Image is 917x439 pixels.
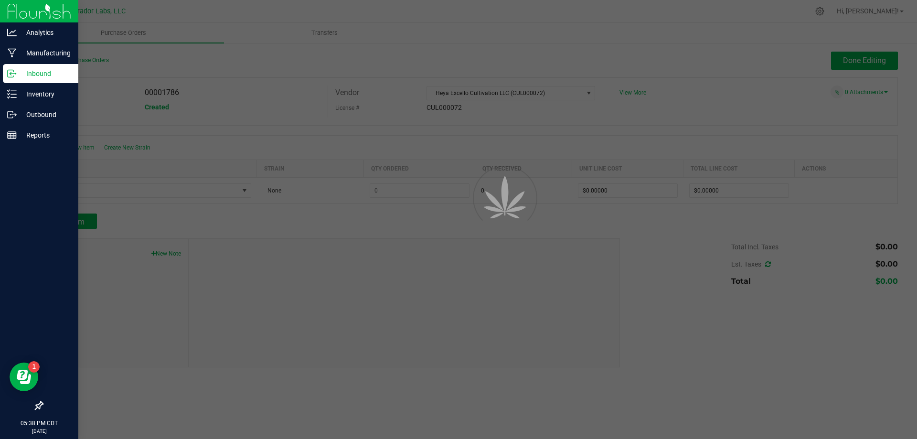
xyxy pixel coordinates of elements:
[7,69,17,78] inline-svg: Inbound
[17,68,74,79] p: Inbound
[4,419,74,428] p: 05:38 PM CDT
[7,130,17,140] inline-svg: Reports
[7,48,17,58] inline-svg: Manufacturing
[17,47,74,59] p: Manufacturing
[17,88,74,100] p: Inventory
[17,27,74,38] p: Analytics
[4,428,74,435] p: [DATE]
[7,110,17,119] inline-svg: Outbound
[10,363,38,391] iframe: Resource center
[28,361,40,373] iframe: Resource center unread badge
[7,89,17,99] inline-svg: Inventory
[17,129,74,141] p: Reports
[17,109,74,120] p: Outbound
[7,28,17,37] inline-svg: Analytics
